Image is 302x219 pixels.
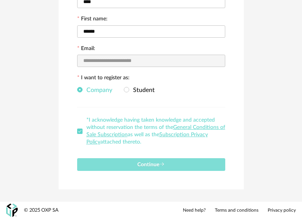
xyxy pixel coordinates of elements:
label: Email: [77,46,95,53]
span: *I acknowledge having taken knowledge and accepted without reservation the terms of the as well a... [86,117,225,145]
span: Company [83,87,112,93]
label: First name: [77,16,108,23]
a: Subscription Privacy Policy [86,132,208,145]
div: © 2025 OXP SA [24,207,59,214]
a: Privacy policy [268,207,296,214]
a: Need help? [183,207,206,214]
a: Terms and conditions [215,207,258,214]
span: Continue [137,162,165,167]
button: Continue [77,158,225,171]
span: Student [129,87,155,93]
img: OXP [6,204,18,217]
label: I want to register as: [77,75,130,82]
